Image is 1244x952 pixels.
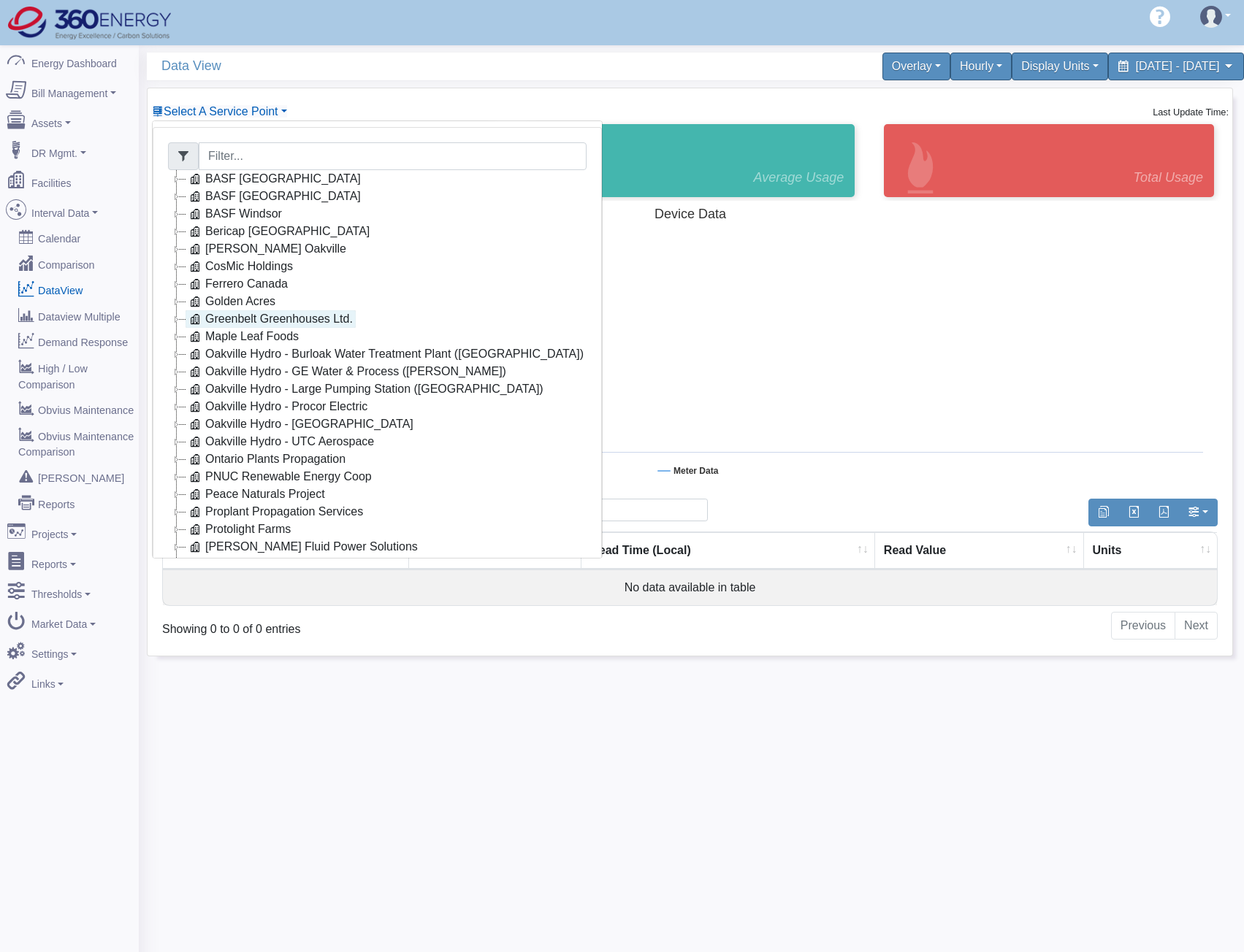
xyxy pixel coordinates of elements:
button: Copy to clipboard [1088,499,1119,526]
li: PNUC Renewable Energy Coop [168,468,587,485]
li: Peace Naturals Project [168,485,587,503]
span: Average Usage [754,168,844,188]
small: Last Update Time: [1153,107,1229,118]
a: Maple Leaf Foods [186,328,302,345]
li: BASF [GEOGRAPHIC_DATA] [168,170,587,188]
th: Read Value : activate to sort column ascending [875,532,1084,569]
li: Greenbelt Greenhouses Ltd. [168,310,587,328]
li: BASF Windsor [168,205,587,223]
a: Proplant Propagation Services [186,503,366,521]
span: Total Usage [1134,168,1203,188]
button: Generate PDF [1148,499,1179,526]
button: Export to Excel [1118,499,1149,526]
li: Ontario Plants Propagation [168,450,587,468]
a: Golden Acres [186,293,278,310]
a: Greenbelt Greenhouses Ltd. [186,310,356,328]
a: Peace Naturals Project [186,485,328,503]
li: Proplant Propagation Services [168,503,587,521]
li: Protolight Farms [168,521,587,538]
a: Oakville Hydro - GE Water & Process ([PERSON_NAME]) [186,363,509,380]
a: Protolight Farms [186,521,294,538]
span: Device List [164,105,278,118]
span: [DATE] - [DATE] [1136,60,1220,72]
div: Display Units [1012,53,1107,80]
a: Oakville Hydro - UTC Aerospace [186,433,377,450]
li: Oakville Hydro - Burloak Water Treatment Plant ([GEOGRAPHIC_DATA]) [168,345,587,363]
a: Select A Service Point [152,105,287,118]
label: Search: [522,499,708,521]
li: Oakville Hydro - Large Pumping Station ([GEOGRAPHIC_DATA]) [168,380,587,398]
a: Oakville Hydro - [GEOGRAPHIC_DATA] [186,415,416,433]
li: [PERSON_NAME] Head Office / Powder Metal [168,556,587,573]
a: [PERSON_NAME] Fluid Power Solutions [186,538,421,556]
li: CosMic Holdings [168,258,587,275]
li: Ferrero Canada [168,275,587,293]
span: Data View [161,53,698,80]
a: Ferrero Canada [186,275,291,293]
li: Golden Acres [168,293,587,310]
th: Units : activate to sort column ascending [1084,532,1218,569]
div: Showing 0 to 0 of 0 entries [162,610,589,638]
a: BASF [GEOGRAPHIC_DATA] [186,170,364,188]
li: BASF [GEOGRAPHIC_DATA] [168,188,587,205]
td: No data available in table [163,569,1217,605]
li: Oakville Hydro - Procor Electric [168,398,587,415]
li: Oakville Hydro - UTC Aerospace [168,433,587,450]
li: [PERSON_NAME] Oakville [168,240,587,258]
a: BASF Windsor [186,205,285,223]
a: Bericap [GEOGRAPHIC_DATA] [186,223,373,240]
li: Bericap [GEOGRAPHIC_DATA] [168,223,587,240]
a: [PERSON_NAME] Head Office / Powder Metal [186,556,450,573]
div: Hourly [950,53,1012,80]
img: user-3.svg [1200,6,1222,28]
li: Oakville Hydro - GE Water & Process ([PERSON_NAME]) [168,363,587,380]
a: BASF [GEOGRAPHIC_DATA] [186,188,364,205]
a: [PERSON_NAME] Oakville [186,240,349,258]
li: Maple Leaf Foods [168,328,587,345]
tspan: Meter Data [673,466,719,476]
span: Filter [168,142,199,170]
a: CosMic Holdings [186,258,296,275]
a: PNUC Renewable Energy Coop [186,468,375,485]
a: Oakville Hydro - Burloak Water Treatment Plant ([GEOGRAPHIC_DATA]) [186,345,587,363]
li: [PERSON_NAME] Fluid Power Solutions [168,538,587,556]
th: Read Time (Local) : activate to sort column ascending [581,532,875,569]
button: Show/Hide Columns [1178,499,1218,526]
input: Filter [199,142,587,170]
a: Ontario Plants Propagation [186,450,348,468]
div: Select A Service Point [152,120,603,558]
tspan: Device Data [655,207,727,221]
div: Overlay [882,53,950,80]
a: Oakville Hydro - Procor Electric [186,398,370,415]
li: Oakville Hydro - [GEOGRAPHIC_DATA] [168,415,587,433]
input: Search: [567,499,708,521]
a: Oakville Hydro - Large Pumping Station ([GEOGRAPHIC_DATA]) [186,380,546,398]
